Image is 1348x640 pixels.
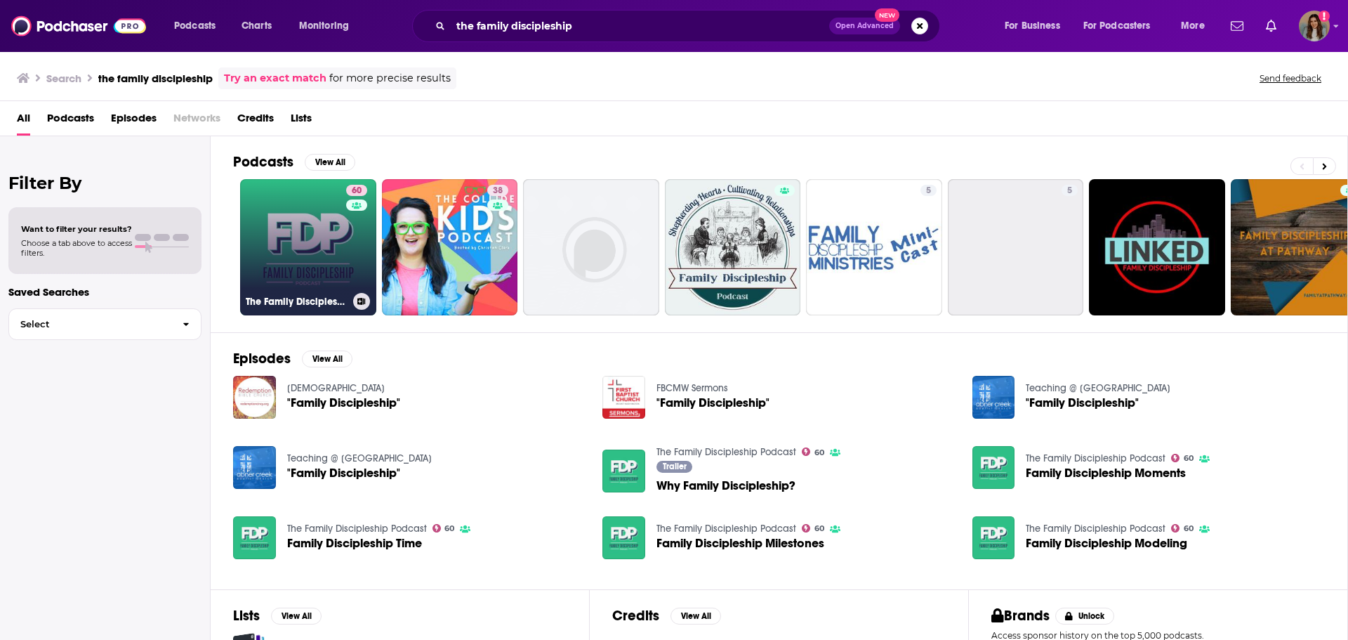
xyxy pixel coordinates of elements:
a: The Family Discipleship Podcast [656,446,796,458]
a: The Family Discipleship Podcast [656,523,796,535]
a: Credits [237,107,274,136]
span: Why Family Discipleship? [656,480,795,492]
a: Teaching @ The Creek [1026,382,1170,394]
a: "Family Discipleship" [656,397,769,409]
a: 38 [487,185,508,196]
a: Lists [291,107,312,136]
a: Try an exact match [224,70,326,86]
a: The Family Discipleship Podcast [1026,452,1165,464]
h3: The Family Discipleship Podcast [246,296,348,308]
a: CreditsView All [612,607,721,625]
img: "Family Discipleship" [972,376,1015,419]
button: Open AdvancedNew [829,18,900,34]
a: 60 [802,448,824,456]
span: "Family Discipleship" [287,467,400,479]
button: Select [8,308,201,340]
span: for more precise results [329,70,451,86]
span: For Podcasters [1083,16,1151,36]
a: 5 [1062,185,1078,196]
img: Family Discipleship Moments [972,446,1015,489]
span: 60 [1184,525,1194,532]
a: Podchaser - Follow, Share and Rate Podcasts [11,13,146,39]
a: The Family Discipleship Podcast [1026,523,1165,535]
button: View All [271,608,322,625]
button: open menu [995,15,1078,37]
span: Logged in as daniellegrant [1299,11,1330,41]
a: Family Discipleship Modeling [1026,537,1187,549]
span: More [1181,16,1205,36]
a: Family Discipleship Moments [1026,467,1186,479]
a: EpisodesView All [233,350,352,367]
img: User Profile [1299,11,1330,41]
button: View All [302,351,352,367]
a: 60 [1171,524,1194,533]
a: 60 [432,524,455,533]
a: The Family Discipleship Podcast [287,523,427,535]
a: Family Discipleship Time [287,537,422,549]
span: Select [9,320,171,329]
a: ListsView All [233,607,322,625]
a: "Family Discipleship" [602,376,645,419]
span: 60 [814,450,824,456]
a: 60The Family Discipleship Podcast [240,179,376,315]
button: Unlock [1055,608,1115,625]
a: "Family Discipleship" [287,397,400,409]
button: open menu [289,15,367,37]
h2: Credits [612,607,659,625]
a: Show notifications dropdown [1225,14,1249,38]
button: open menu [1171,15,1222,37]
a: "Family Discipleship" [1026,397,1139,409]
a: 60 [802,524,824,533]
button: Send feedback [1255,72,1326,84]
h2: Filter By [8,173,201,193]
span: Trailer [663,462,687,471]
a: Episodes [111,107,157,136]
a: Teaching @ The Creek [287,452,432,464]
a: 60 [1171,454,1194,462]
h2: Episodes [233,350,291,367]
h2: Brands [991,607,1050,625]
a: Family Discipleship Modeling [972,516,1015,559]
span: 60 [814,525,824,532]
span: 5 [1067,184,1072,198]
span: 38 [493,184,503,198]
span: 60 [444,525,454,532]
span: Podcasts [174,16,216,36]
a: 5 [920,185,937,196]
input: Search podcasts, credits, & more... [451,15,829,37]
a: Redemption Bible Church [287,382,385,394]
img: "Family Discipleship" [233,446,276,489]
span: Podcasts [47,107,94,136]
h2: Podcasts [233,153,293,171]
img: Family Discipleship Time [233,516,276,559]
a: 5 [806,179,942,315]
a: 60 [346,185,367,196]
h3: the family discipleship [98,72,213,85]
a: Family Discipleship Milestones [602,516,645,559]
a: All [17,107,30,136]
span: Monitoring [299,16,349,36]
span: 60 [352,184,362,198]
span: For Business [1005,16,1060,36]
span: New [875,8,900,22]
button: open menu [1074,15,1171,37]
a: 38 [382,179,518,315]
span: 60 [1184,455,1194,462]
a: "Family Discipleship" [233,376,276,419]
img: Why Family Discipleship? [602,450,645,492]
a: Family Discipleship Milestones [656,537,824,549]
